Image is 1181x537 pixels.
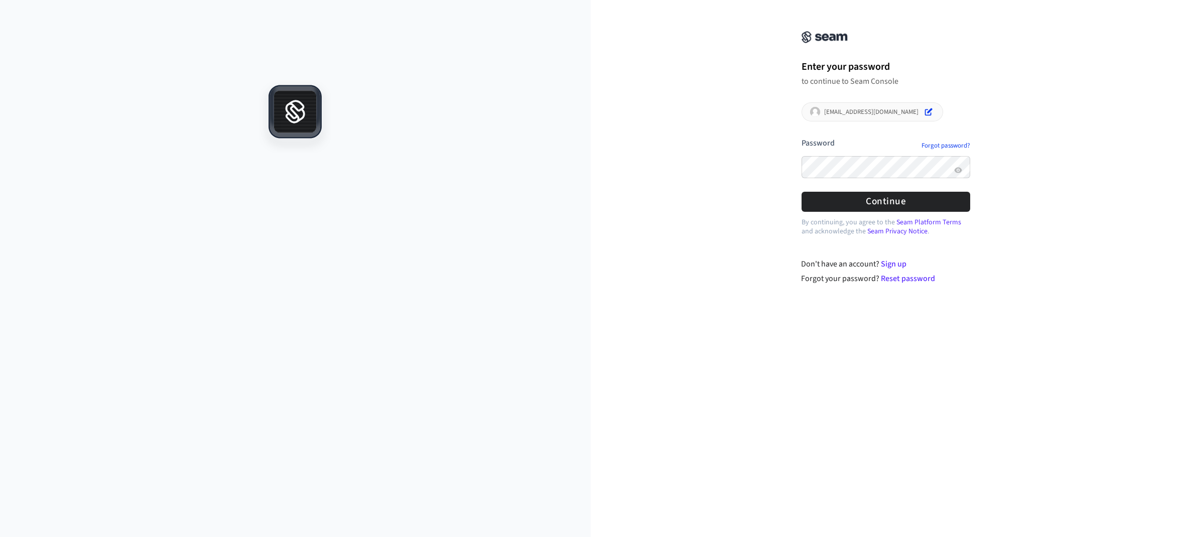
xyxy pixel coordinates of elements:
[802,76,970,86] p: to continue to Seam Console
[802,59,970,74] h1: Enter your password
[802,218,970,236] p: By continuing, you agree to the and acknowledge the .
[952,164,964,176] button: Show password
[801,273,970,285] div: Forgot your password?
[881,258,906,270] a: Sign up
[824,108,918,116] p: [EMAIL_ADDRESS][DOMAIN_NAME]
[881,273,935,284] a: Reset password
[922,142,970,150] a: Forgot password?
[801,258,970,270] div: Don't have an account?
[802,138,835,149] label: Password
[896,217,961,227] a: Seam Platform Terms
[802,31,848,43] img: Seam Console
[802,192,970,211] button: Continue
[867,226,928,236] a: Seam Privacy Notice
[923,106,935,118] button: Edit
